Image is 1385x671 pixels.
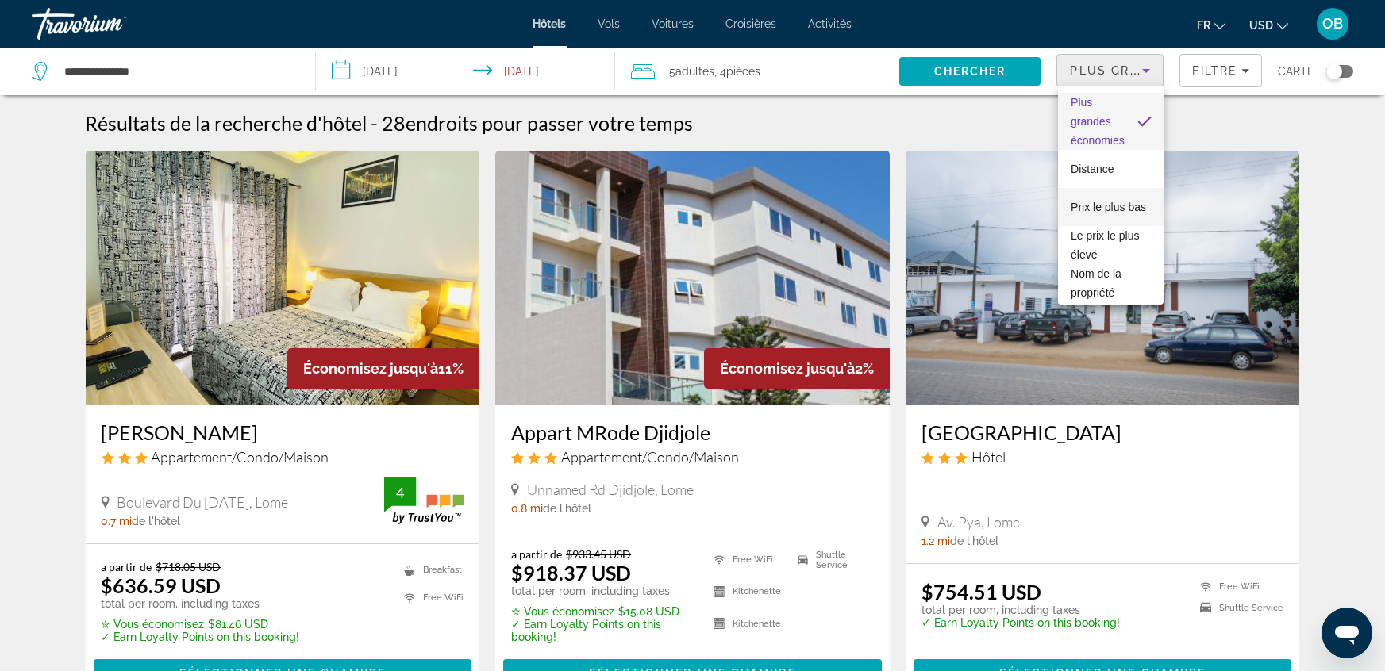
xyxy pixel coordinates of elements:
span: Distance [1071,163,1114,175]
iframe: Button to launch messaging window [1322,608,1372,658]
span: Nom de la propriété [1071,267,1121,299]
span: Plus grandes économies [1071,96,1125,147]
span: Le prix le plus élevé [1071,229,1139,261]
div: Sort by [1058,86,1164,305]
span: Prix le plus bas [1071,201,1146,213]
